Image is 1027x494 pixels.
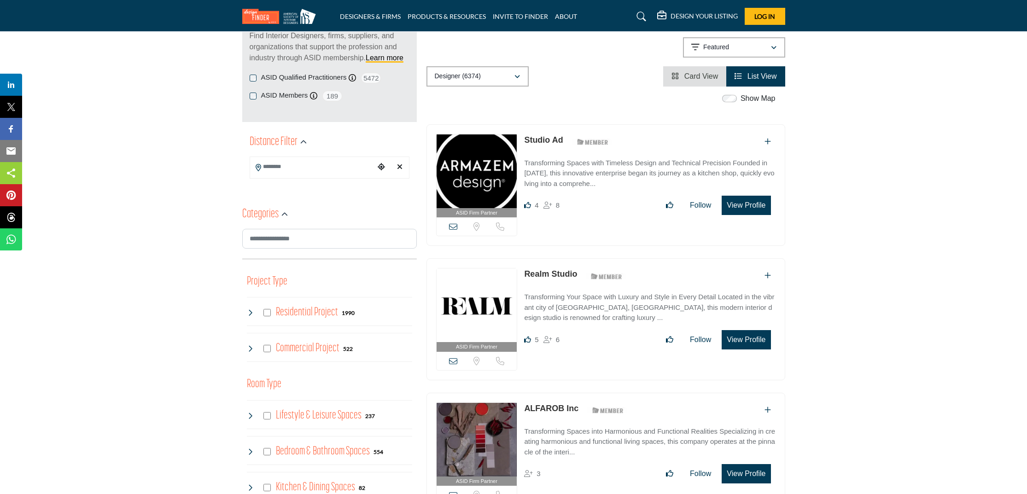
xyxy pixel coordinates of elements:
button: View Profile [722,196,770,215]
b: 1990 [342,310,355,316]
button: Like listing [660,331,679,349]
a: Transforming Spaces with Timeless Design and Technical Precision Founded in [DATE], this innovati... [524,152,775,189]
span: Log In [754,12,775,20]
a: ABOUT [555,12,577,20]
img: Site Logo [242,9,321,24]
span: 4 [535,201,538,209]
p: Realm Studio [524,268,577,280]
button: View Profile [722,464,770,483]
img: ALFAROB Inc [437,403,517,477]
b: 522 [343,346,353,352]
a: DESIGNERS & FIRMS [340,12,401,20]
button: Log In [745,8,785,25]
input: Select Residential Project checkbox [263,309,271,316]
input: Select Commercial Project checkbox [263,345,271,352]
a: ASID Firm Partner [437,134,517,218]
a: Transforming Spaces into Harmonious and Functional Realities Specializing in creating harmonious ... [524,421,775,458]
div: Choose your current location [374,157,388,177]
p: Designer (6374) [435,72,481,81]
label: Show Map [741,93,776,104]
span: Card View [684,72,718,80]
div: 82 Results For Kitchen & Dining Spaces [359,483,365,492]
button: Project Type [247,273,287,291]
a: View Card [671,72,718,80]
input: Select Kitchen & Dining Spaces checkbox [263,484,271,491]
i: Likes [524,336,531,343]
span: ASID Firm Partner [456,343,497,351]
h2: Distance Filter [250,134,298,151]
div: Followers [543,200,560,211]
h5: DESIGN YOUR LISTING [671,12,738,20]
a: PRODUCTS & RESOURCES [408,12,486,20]
span: 189 [322,90,343,102]
b: 82 [359,485,365,491]
b: 554 [373,449,383,455]
p: Transforming Your Space with Luxury and Style in Every Detail Located in the vibrant city of [GEO... [524,292,775,323]
a: Learn more [366,54,403,62]
input: ASID Members checkbox [250,93,257,99]
div: DESIGN YOUR LISTING [657,11,738,22]
button: Like listing [660,196,679,215]
button: Featured [683,37,785,58]
p: Find Interior Designers, firms, suppliers, and organizations that support the profession and indu... [250,30,409,64]
label: ASID Members [261,90,308,101]
span: ASID Firm Partner [456,209,497,217]
img: ASID Members Badge Icon [587,405,629,416]
h4: Lifestyle & Leisure Spaces: Lifestyle & Leisure Spaces [276,407,362,424]
a: Add To List [764,272,771,279]
a: Add To List [764,138,771,145]
h4: Bedroom & Bathroom Spaces: Bedroom & Bathroom Spaces [276,443,370,459]
div: Followers [524,468,540,479]
input: Search Category [242,229,417,249]
a: Transforming Your Space with Luxury and Style in Every Detail Located in the vibrant city of [GEO... [524,286,775,323]
input: Select Lifestyle & Leisure Spaces checkbox [263,412,271,419]
a: INVITE TO FINDER [493,12,548,20]
h4: Residential Project: Types of projects range from simple residential renovations to highly comple... [276,304,338,320]
span: ASID Firm Partner [456,477,497,485]
button: Follow [684,196,717,215]
button: Designer (6374) [426,66,529,87]
p: ALFAROB Inc [524,402,578,415]
p: Transforming Spaces into Harmonious and Functional Realities Specializing in creating harmonious ... [524,426,775,458]
button: Like listing [660,465,679,483]
li: List View [726,66,785,87]
a: ASID Firm Partner [437,268,517,352]
input: ASID Qualified Practitioners checkbox [250,75,257,81]
div: 237 Results For Lifestyle & Leisure Spaces [365,412,375,420]
a: View List [735,72,776,80]
span: 6 [556,336,560,343]
p: Transforming Spaces with Timeless Design and Technical Precision Founded in [DATE], this innovati... [524,158,775,189]
a: Search [628,9,652,24]
i: Likes [524,202,531,209]
input: Search Location [250,158,374,176]
a: Studio Ad [524,135,563,145]
p: Studio Ad [524,134,563,146]
span: 8 [556,201,560,209]
li: Card View [663,66,726,87]
button: Follow [684,465,717,483]
img: Studio Ad [437,134,517,208]
button: Room Type [247,376,281,393]
a: Add To List [764,406,771,414]
p: Featured [703,43,729,52]
div: Clear search location [393,157,407,177]
div: 1990 Results For Residential Project [342,308,355,317]
img: Realm Studio [437,268,517,342]
span: 3 [537,470,540,477]
a: Realm Studio [524,269,577,279]
a: ALFAROB Inc [524,404,578,413]
div: 522 Results For Commercial Project [343,344,353,353]
b: 237 [365,413,375,419]
span: 5 [535,336,538,343]
button: View Profile [722,330,770,349]
span: 5472 [361,72,381,84]
button: Follow [684,331,717,349]
h4: Commercial Project: Involve the design, construction, or renovation of spaces used for business p... [276,340,339,356]
input: Select Bedroom & Bathroom Spaces checkbox [263,448,271,455]
label: ASID Qualified Practitioners [261,72,347,83]
div: Followers [543,334,560,345]
span: List View [747,72,777,80]
img: ASID Members Badge Icon [572,136,613,148]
